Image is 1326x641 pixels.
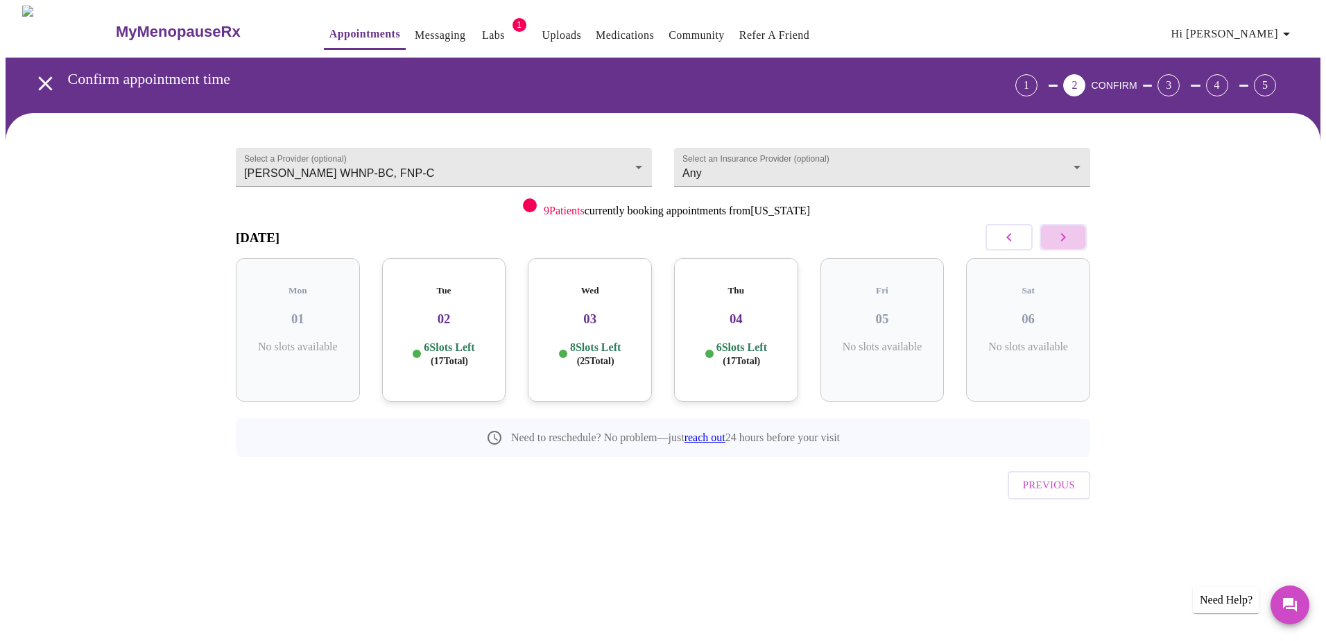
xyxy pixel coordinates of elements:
h3: 06 [977,311,1079,327]
h3: 05 [832,311,933,327]
div: Any [674,148,1090,187]
h3: 01 [247,311,349,327]
h3: 03 [539,311,641,327]
div: 4 [1206,74,1228,96]
span: 1 [513,18,526,32]
h3: 02 [393,311,495,327]
p: 6 Slots Left [424,341,474,368]
div: Need Help? [1193,587,1259,613]
button: Refer a Friend [734,22,816,49]
h3: [DATE] [236,230,279,246]
p: 6 Slots Left [716,341,767,368]
a: Labs [482,26,505,45]
a: Appointments [329,24,400,44]
p: 8 Slots Left [570,341,621,368]
p: Need to reschedule? No problem—just 24 hours before your visit [511,431,840,444]
h3: MyMenopauseRx [116,23,241,41]
span: Hi [PERSON_NAME] [1171,24,1295,44]
div: 3 [1157,74,1180,96]
p: No slots available [832,341,933,353]
span: ( 17 Total) [723,356,760,366]
button: open drawer [25,63,66,104]
span: 9 Patients [544,205,585,216]
button: Community [663,22,730,49]
h5: Fri [832,285,933,296]
button: Appointments [324,20,406,50]
h3: Confirm appointment time [68,70,938,88]
p: currently booking appointments from [US_STATE] [544,205,810,217]
div: 2 [1063,74,1085,96]
span: ( 25 Total) [577,356,614,366]
a: Messaging [415,26,465,45]
h3: 04 [685,311,787,327]
a: Refer a Friend [739,26,810,45]
span: Previous [1023,476,1075,494]
h5: Wed [539,285,641,296]
button: Hi [PERSON_NAME] [1166,20,1300,48]
div: 5 [1254,74,1276,96]
span: CONFIRM [1091,80,1137,91]
button: Messaging [409,22,471,49]
h5: Tue [393,285,495,296]
p: No slots available [247,341,349,353]
button: Labs [472,22,516,49]
p: No slots available [977,341,1079,353]
button: Medications [590,22,660,49]
img: MyMenopauseRx Logo [22,6,114,58]
span: ( 17 Total) [431,356,468,366]
a: Uploads [542,26,582,45]
a: MyMenopauseRx [114,8,295,56]
a: Community [669,26,725,45]
h5: Mon [247,285,349,296]
a: Medications [596,26,654,45]
a: reach out [684,431,725,443]
button: Previous [1008,471,1090,499]
h5: Thu [685,285,787,296]
div: 1 [1015,74,1037,96]
button: Messages [1271,586,1309,624]
button: Uploads [537,22,587,49]
h5: Sat [977,285,1079,296]
div: [PERSON_NAME] WHNP-BC, FNP-C [236,148,652,187]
